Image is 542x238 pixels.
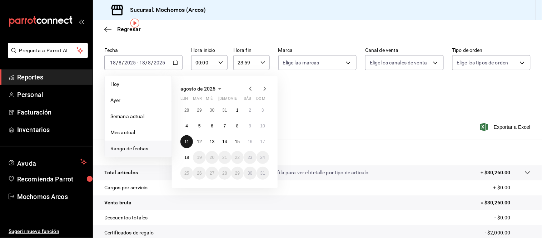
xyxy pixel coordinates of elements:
button: 11 de agosto de 2025 [180,135,193,148]
abbr: 7 de agosto de 2025 [224,123,226,128]
h3: Sucursal: Mochomos (Arcos) [124,6,206,14]
button: 2 de agosto de 2025 [244,104,256,117]
span: Ayuda [17,158,78,166]
button: 8 de agosto de 2025 [231,120,244,132]
button: 7 de agosto de 2025 [218,120,231,132]
button: 28 de agosto de 2025 [218,167,231,180]
p: Descuentos totales [104,214,148,222]
abbr: lunes [180,96,188,104]
input: -- [148,60,151,65]
input: -- [118,60,122,65]
button: 23 de agosto de 2025 [244,151,256,164]
span: / [116,60,118,65]
span: Hoy [110,81,166,88]
button: 4 de agosto de 2025 [180,120,193,132]
span: / [145,60,148,65]
abbr: 6 de agosto de 2025 [211,123,213,128]
span: Mochomos Arcos [17,192,87,201]
label: Canal de venta [365,48,443,53]
p: = $30,260.00 [481,199,531,207]
img: Tooltip marker [130,19,139,28]
p: Certificados de regalo [104,229,154,237]
abbr: 8 de agosto de 2025 [236,123,239,128]
abbr: 30 de julio de 2025 [210,108,214,113]
abbr: jueves [218,96,260,104]
abbr: domingo [257,96,265,104]
input: ---- [124,60,136,65]
button: 16 de agosto de 2025 [244,135,256,148]
p: - $2,000.00 [485,229,531,237]
abbr: 17 de agosto de 2025 [260,139,265,144]
abbr: 18 de agosto de 2025 [184,155,189,160]
button: 1 de agosto de 2025 [231,104,244,117]
button: 31 de agosto de 2025 [257,167,269,180]
button: 6 de agosto de 2025 [206,120,218,132]
button: 29 de julio de 2025 [193,104,205,117]
button: 24 de agosto de 2025 [257,151,269,164]
button: 10 de agosto de 2025 [257,120,269,132]
abbr: 11 de agosto de 2025 [184,139,189,144]
abbr: viernes [231,96,237,104]
abbr: 24 de agosto de 2025 [260,155,265,160]
abbr: 25 de agosto de 2025 [184,171,189,176]
abbr: 3 de agosto de 2025 [262,108,264,113]
abbr: sábado [244,96,251,104]
input: ---- [154,60,166,65]
a: Pregunta a Parrot AI [5,52,88,59]
span: / [151,60,154,65]
p: + $30,260.00 [481,169,511,176]
abbr: 31 de agosto de 2025 [260,171,265,176]
input: -- [110,60,116,65]
label: Hora inicio [191,48,228,53]
input: -- [139,60,145,65]
span: Inventarios [17,125,87,135]
span: Ayer [110,97,166,104]
button: 27 de agosto de 2025 [206,167,218,180]
button: 21 de agosto de 2025 [218,151,231,164]
button: 30 de julio de 2025 [206,104,218,117]
abbr: 10 de agosto de 2025 [260,123,265,128]
p: - $0.00 [495,214,531,222]
span: - [137,60,138,65]
abbr: 12 de agosto de 2025 [197,139,202,144]
button: 22 de agosto de 2025 [231,151,244,164]
p: Da clic en la fila para ver el detalle por tipo de artículo [250,169,369,176]
p: Cargos por servicio [104,184,148,191]
abbr: 14 de agosto de 2025 [222,139,227,144]
button: 28 de julio de 2025 [180,104,193,117]
abbr: 27 de agosto de 2025 [210,171,214,176]
abbr: 28 de julio de 2025 [184,108,189,113]
button: 9 de agosto de 2025 [244,120,256,132]
button: open_drawer_menu [79,19,84,24]
span: Reportes [17,72,87,82]
abbr: 26 de agosto de 2025 [197,171,202,176]
abbr: 1 de agosto de 2025 [236,108,239,113]
button: Pregunta a Parrot AI [8,43,88,58]
button: 19 de agosto de 2025 [193,151,205,164]
button: 13 de agosto de 2025 [206,135,218,148]
button: 18 de agosto de 2025 [180,151,193,164]
label: Tipo de orden [452,48,531,53]
span: Semana actual [110,113,166,120]
p: Resumen [104,148,531,157]
span: Exportar a Excel [482,123,531,131]
button: 15 de agosto de 2025 [231,135,244,148]
abbr: 30 de agosto de 2025 [248,171,252,176]
abbr: 5 de agosto de 2025 [198,123,201,128]
abbr: 21 de agosto de 2025 [222,155,227,160]
span: Recomienda Parrot [17,174,87,184]
span: Rango de fechas [110,145,166,152]
span: Facturación [17,107,87,117]
label: Marca [278,48,357,53]
abbr: 19 de agosto de 2025 [197,155,202,160]
button: 5 de agosto de 2025 [193,120,205,132]
abbr: 29 de agosto de 2025 [235,171,240,176]
abbr: 22 de agosto de 2025 [235,155,240,160]
label: Fecha [104,48,183,53]
span: agosto de 2025 [180,86,215,92]
abbr: 23 de agosto de 2025 [248,155,252,160]
button: 12 de agosto de 2025 [193,135,205,148]
button: 20 de agosto de 2025 [206,151,218,164]
abbr: 9 de agosto de 2025 [249,123,251,128]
